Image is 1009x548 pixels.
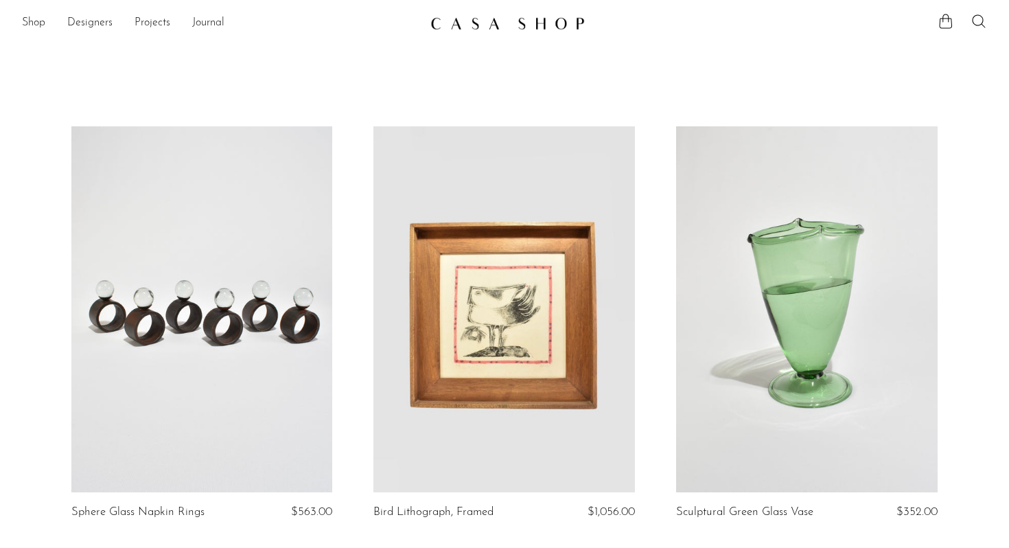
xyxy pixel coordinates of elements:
[896,506,938,518] span: $352.00
[192,14,224,32] a: Journal
[22,14,45,32] a: Shop
[373,506,494,518] a: Bird Lithograph, Framed
[22,12,419,35] nav: Desktop navigation
[588,506,635,518] span: $1,056.00
[67,14,113,32] a: Designers
[676,506,813,518] a: Sculptural Green Glass Vase
[135,14,170,32] a: Projects
[22,12,419,35] ul: NEW HEADER MENU
[71,506,205,518] a: Sphere Glass Napkin Rings
[291,506,332,518] span: $563.00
